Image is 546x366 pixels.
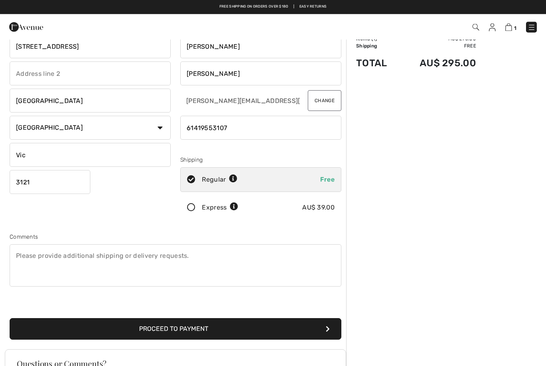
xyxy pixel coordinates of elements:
[10,35,171,59] input: Address line 1
[356,50,399,77] td: Total
[202,175,237,185] div: Regular
[472,24,479,31] img: Search
[10,170,90,194] input: Zip/Postal Code
[399,43,476,50] td: Free
[528,24,536,32] img: Menu
[505,22,516,32] a: 1
[202,203,238,213] div: Express
[489,24,496,32] img: My Info
[293,4,294,10] span: |
[180,156,341,164] div: Shipping
[10,319,341,340] button: Proceed to Payment
[10,62,171,86] input: Address line 2
[180,62,341,86] input: Last name
[308,91,341,111] button: Change
[356,43,399,50] td: Shipping
[505,24,512,31] img: Shopping Bag
[302,203,335,213] div: AU$ 39.00
[180,35,341,59] input: First name
[180,116,341,140] input: Mobile
[399,50,476,77] td: AU$ 295.00
[10,89,171,113] input: City
[219,4,289,10] a: Free shipping on orders over $180
[10,143,171,167] input: State/Province
[9,23,43,30] a: 1ère Avenue
[514,25,516,31] span: 1
[10,233,341,241] div: Comments
[320,176,335,184] span: Free
[180,89,301,113] input: E-mail
[9,19,43,35] img: 1ère Avenue
[299,4,327,10] a: Easy Returns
